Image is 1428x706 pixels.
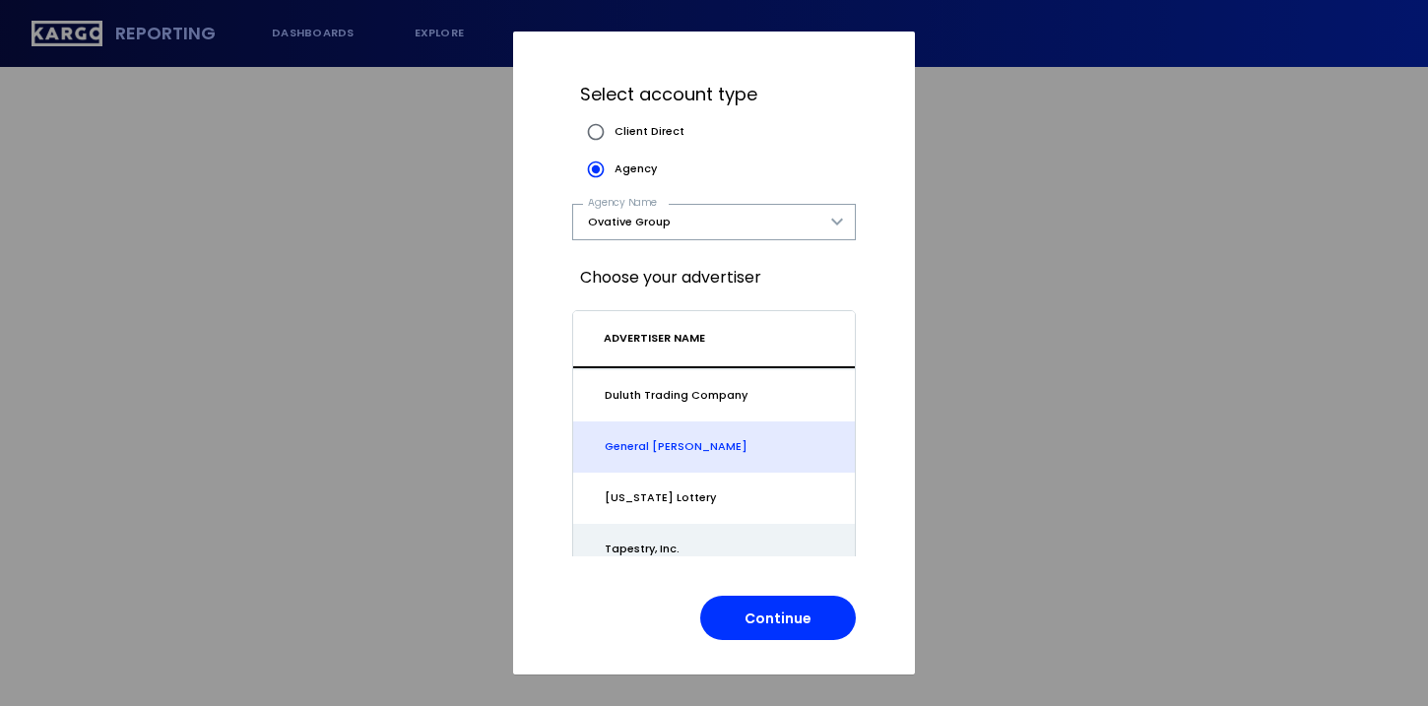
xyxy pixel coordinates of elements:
[605,440,780,453] div: General [PERSON_NAME]
[745,612,811,624] div: Continue
[572,194,856,249] div: Ovative Group
[604,330,705,346] span: ADVERTISER NAME
[580,78,848,111] p: Select account type
[572,240,856,310] p: Choose your advertiser
[605,543,780,555] div: Tapestry, Inc.
[605,491,780,504] div: [US_STATE] Lottery
[615,125,684,138] span: Client Direct
[615,162,657,175] span: Agency
[605,389,780,402] div: Duluth Trading Company
[700,596,856,640] button: Continue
